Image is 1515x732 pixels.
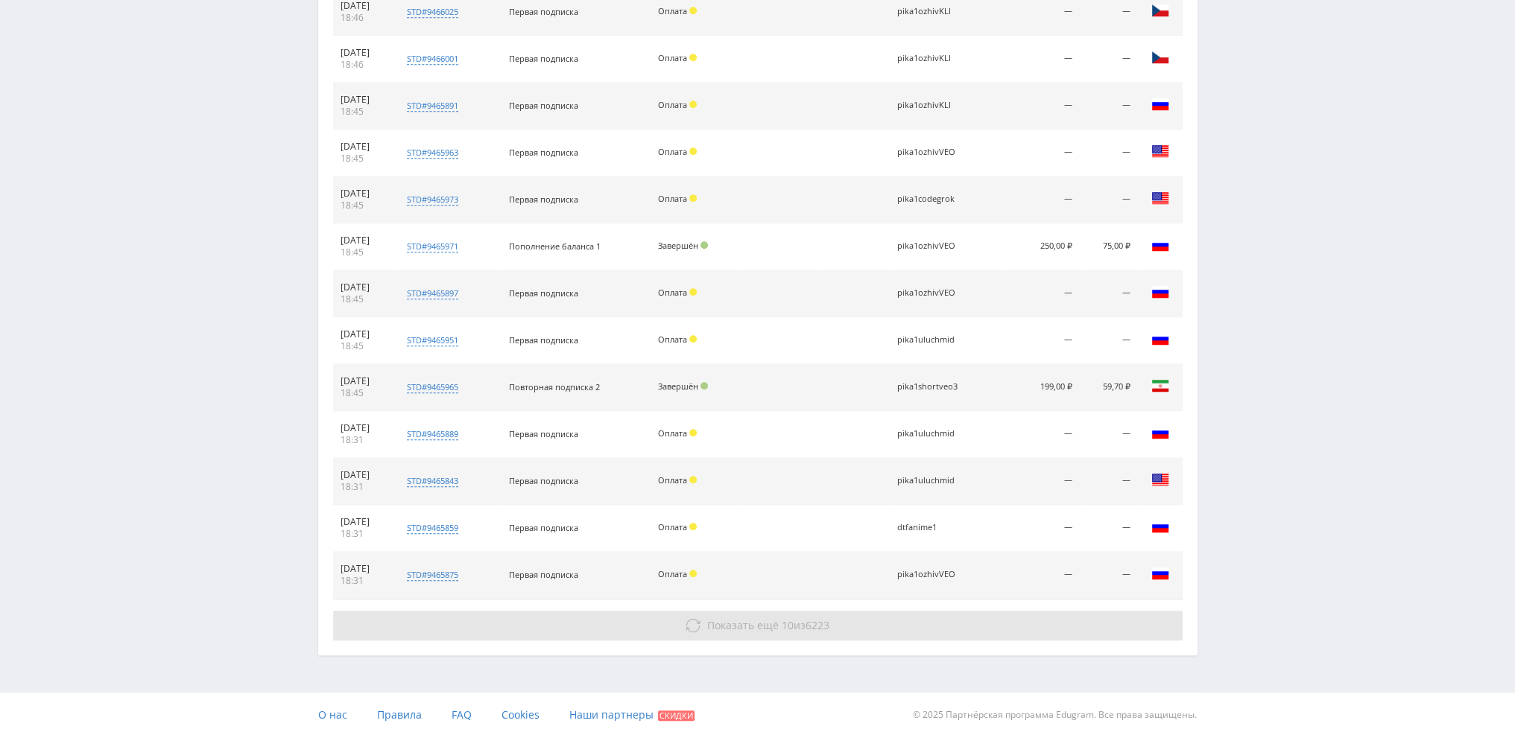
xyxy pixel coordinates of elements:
[689,147,697,155] span: Холд
[318,707,347,722] span: О нас
[509,100,578,111] span: Первая подписка
[1080,83,1138,130] td: —
[1002,36,1080,83] td: —
[1080,364,1138,411] td: 59,70 ₽
[897,194,964,204] div: pika1codegrok
[341,188,385,200] div: [DATE]
[1002,458,1080,505] td: —
[707,618,779,632] span: Показать ещё
[897,523,964,532] div: dtfanime1
[1151,564,1169,582] img: rus.png
[407,428,458,440] div: std#9465889
[897,570,964,579] div: pika1ozhivVEO
[1002,364,1080,411] td: 199,00 ₽
[1080,552,1138,599] td: —
[658,710,695,721] span: Скидки
[341,516,385,528] div: [DATE]
[658,193,687,204] span: Оплата
[897,429,964,439] div: pika1uluchmid
[1002,552,1080,599] td: —
[509,194,578,205] span: Первая подписка
[407,475,458,487] div: std#9465843
[1080,458,1138,505] td: —
[509,522,578,533] span: Первая подписка
[806,618,829,632] span: 6223
[658,427,687,439] span: Оплата
[509,241,601,252] span: Пополнение баланса 1
[341,153,385,165] div: 18:45
[689,476,697,483] span: Холд
[689,7,697,14] span: Холд
[1151,95,1169,113] img: rus.png
[407,522,458,534] div: std#9465859
[1080,270,1138,317] td: —
[1002,223,1080,270] td: 250,00 ₽
[1080,223,1138,270] td: 75,00 ₽
[1002,130,1080,176] td: —
[1080,176,1138,223] td: —
[509,53,578,64] span: Первая подписка
[341,575,385,587] div: 18:31
[658,52,687,63] span: Оплата
[341,59,385,71] div: 18:46
[377,707,422,722] span: Правила
[897,54,964,63] div: pika1ozhivKLI
[407,334,458,346] div: std#9465951
[407,194,458,206] div: std#9465973
[341,340,385,352] div: 18:45
[407,287,458,299] div: std#9465897
[341,469,385,481] div: [DATE]
[341,387,385,399] div: 18:45
[509,6,578,17] span: Первая подписка
[689,288,697,296] span: Холд
[658,521,687,532] span: Оплата
[658,287,687,298] span: Оплата
[1002,83,1080,130] td: —
[658,334,687,345] span: Оплата
[1002,505,1080,552] td: —
[1151,1,1169,19] img: cze.png
[658,381,698,392] span: Завершён
[658,568,687,579] span: Оплата
[452,707,472,722] span: FAQ
[689,54,697,61] span: Холд
[509,334,578,346] span: Первая подписка
[509,475,578,486] span: Первая подписка
[341,528,385,540] div: 18:31
[700,241,708,249] span: Подтвержден
[897,101,964,110] div: pika1ozhivKLI
[1080,505,1138,552] td: —
[407,100,458,112] div: std#9465891
[689,523,697,530] span: Холд
[658,146,687,157] span: Оплата
[341,141,385,153] div: [DATE]
[1002,411,1080,458] td: —
[658,5,687,16] span: Оплата
[1002,176,1080,223] td: —
[341,94,385,106] div: [DATE]
[407,569,458,581] div: std#9465875
[509,428,578,439] span: Первая подписка
[1151,142,1169,160] img: usa.png
[897,241,964,251] div: pika1ozhivVEO
[407,147,458,159] div: std#9465963
[897,147,964,157] div: pika1ozhivVEO
[897,7,964,16] div: pika1ozhivKLI
[689,194,697,202] span: Холд
[700,382,708,389] span: Подтвержден
[1151,189,1169,207] img: usa.png
[897,288,964,298] div: pika1ozhivVEO
[341,293,385,305] div: 18:45
[1151,283,1169,301] img: rus.png
[502,707,540,722] span: Cookies
[341,422,385,434] div: [DATE]
[689,570,697,577] span: Холд
[1151,330,1169,348] img: rus.png
[1151,236,1169,254] img: rus.png
[1080,130,1138,176] td: —
[897,335,964,345] div: pika1uluchmid
[341,563,385,575] div: [DATE]
[1080,36,1138,83] td: —
[1080,411,1138,458] td: —
[689,335,697,343] span: Холд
